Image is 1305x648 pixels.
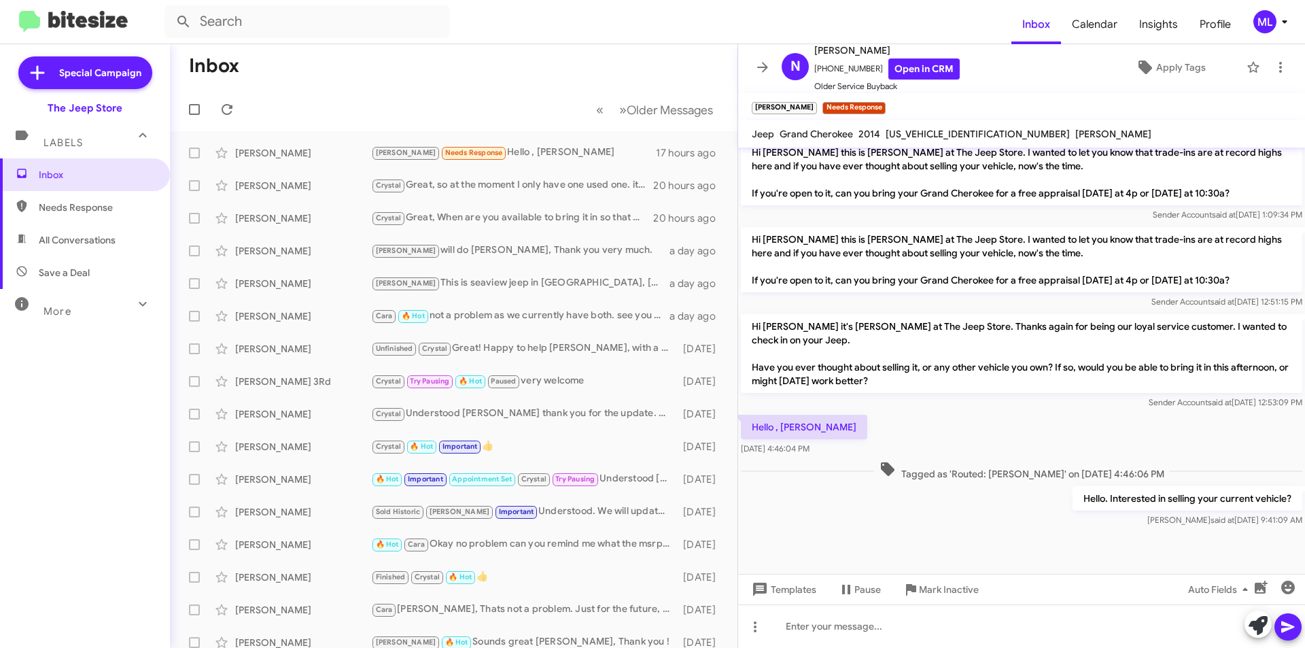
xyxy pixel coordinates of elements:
[39,201,154,214] span: Needs Response
[741,314,1302,393] p: Hi [PERSON_NAME] it's [PERSON_NAME] at The Jeep Store. Thanks again for being our loyal service c...
[48,101,122,115] div: The Jeep Store
[738,577,827,602] button: Templates
[402,311,425,320] span: 🔥 Hot
[371,308,669,324] div: not a problem as we currently have both. see you [DATE]!
[1211,296,1234,307] span: said at
[1128,5,1189,44] a: Insights
[1253,10,1276,33] div: ML
[371,177,653,193] div: Great, so at the moment I only have one used one. it's a 2022 cherokee limited in the color white...
[827,577,892,602] button: Pause
[741,227,1302,292] p: Hi [PERSON_NAME] this is [PERSON_NAME] at The Jeep Store. I wanted to let you know that trade-ins...
[886,128,1070,140] span: [US_VEHICLE_IDENTIFICATION_NUMBER]
[676,473,727,486] div: [DATE]
[780,128,853,140] span: Grand Cherokee
[235,277,371,290] div: [PERSON_NAME]
[741,443,810,454] span: [DATE] 4:46:04 PM
[741,140,1302,205] p: Hi [PERSON_NAME] this is [PERSON_NAME] at The Jeep Store. I wanted to let you know that trade-ins...
[430,507,490,516] span: [PERSON_NAME]
[376,638,436,647] span: [PERSON_NAME]
[371,602,676,617] div: [PERSON_NAME], Thats not a problem. Just for the future, When you put in an inquiry you will have...
[235,473,371,486] div: [PERSON_NAME]
[1212,209,1236,220] span: said at
[371,471,676,487] div: Understood [PERSON_NAME] thank you for the update and we will contact you as we get into septembe...
[371,439,676,454] div: 👍
[1061,5,1128,44] a: Calendar
[491,377,516,386] span: Paused
[408,475,443,483] span: Important
[235,570,371,584] div: [PERSON_NAME]
[442,442,478,451] span: Important
[676,570,727,584] div: [DATE]
[445,148,503,157] span: Needs Response
[449,573,472,581] span: 🔥 Hot
[1156,55,1206,80] span: Apply Tags
[39,168,154,182] span: Inbox
[676,375,727,388] div: [DATE]
[408,540,425,549] span: Cara
[676,603,727,617] div: [DATE]
[376,344,413,353] span: Unfinished
[445,638,468,647] span: 🔥 Hot
[814,58,960,80] span: [PHONE_NUMBER]
[1011,5,1061,44] span: Inbox
[235,505,371,519] div: [PERSON_NAME]
[376,475,399,483] span: 🔥 Hot
[415,573,440,581] span: Crystal
[676,538,727,551] div: [DATE]
[892,577,990,602] button: Mark Inactive
[422,344,447,353] span: Crystal
[669,277,727,290] div: a day ago
[376,246,436,255] span: [PERSON_NAME]
[39,233,116,247] span: All Conversations
[376,279,436,288] span: [PERSON_NAME]
[1100,55,1240,80] button: Apply Tags
[235,375,371,388] div: [PERSON_NAME] 3Rd
[371,569,676,585] div: 👍
[235,603,371,617] div: [PERSON_NAME]
[376,605,393,614] span: Cara
[669,244,727,258] div: a day ago
[1189,5,1242,44] a: Profile
[452,475,512,483] span: Appointment Set
[741,415,867,439] p: Hello , [PERSON_NAME]
[555,475,595,483] span: Try Pausing
[371,145,656,160] div: Hello , [PERSON_NAME]
[235,342,371,356] div: [PERSON_NAME]
[1188,577,1253,602] span: Auto Fields
[235,211,371,225] div: [PERSON_NAME]
[596,101,604,118] span: «
[371,504,676,519] div: Understood. We will update our records here. thank you.
[888,58,960,80] a: Open in CRM
[790,56,801,78] span: N
[854,577,881,602] span: Pause
[752,128,774,140] span: Jeep
[749,577,816,602] span: Templates
[376,409,401,418] span: Crystal
[676,440,727,454] div: [DATE]
[43,305,71,318] span: More
[676,342,727,356] div: [DATE]
[619,101,627,118] span: »
[588,96,612,124] button: Previous
[814,80,960,93] span: Older Service Buyback
[589,96,721,124] nav: Page navigation example
[235,538,371,551] div: [PERSON_NAME]
[235,146,371,160] div: [PERSON_NAME]
[371,210,653,226] div: Great, When are you available to bring it in so that we can further discuss your options ? it wou...
[43,137,83,149] span: Labels
[376,377,401,386] span: Crystal
[653,211,727,225] div: 20 hours ago
[752,102,817,114] small: [PERSON_NAME]
[1151,296,1302,307] span: Sender Account [DATE] 12:51:15 PM
[874,461,1170,481] span: Tagged as 'Routed: [PERSON_NAME]' on [DATE] 4:46:06 PM
[376,540,399,549] span: 🔥 Hot
[164,5,450,38] input: Search
[371,536,676,552] div: Okay no problem can you remind me what the msrp is expected to be and the color of the jeep
[376,214,401,222] span: Crystal
[189,55,239,77] h1: Inbox
[371,341,676,356] div: Great! Happy to help [PERSON_NAME], with a vehicle a bit older and higher mileage we would really...
[1153,209,1302,220] span: Sender Account [DATE] 1:09:34 PM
